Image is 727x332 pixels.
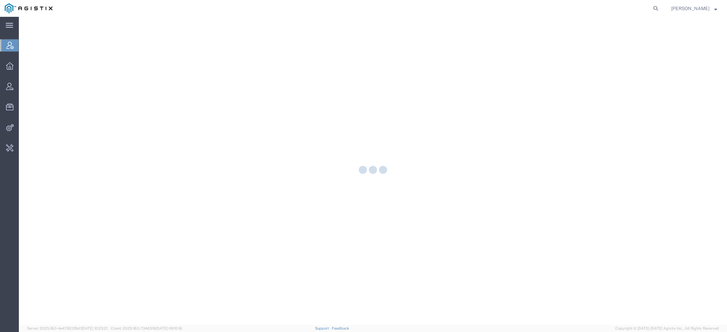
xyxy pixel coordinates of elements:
span: Server: 2025.18.0-4e47823f9d1 [27,326,108,330]
span: Kaitlyn Hostetler [671,5,709,12]
a: Feedback [332,326,349,330]
span: Copyright © [DATE]-[DATE] Agistix Inc., All Rights Reserved [615,326,719,331]
span: [DATE] 10:23:21 [81,326,108,330]
span: Client: 2025.18.0-7346316 [111,326,182,330]
a: Support [315,326,332,330]
button: [PERSON_NAME] [671,4,718,12]
span: [DATE] 08:10:16 [156,326,182,330]
img: logo [5,3,53,13]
